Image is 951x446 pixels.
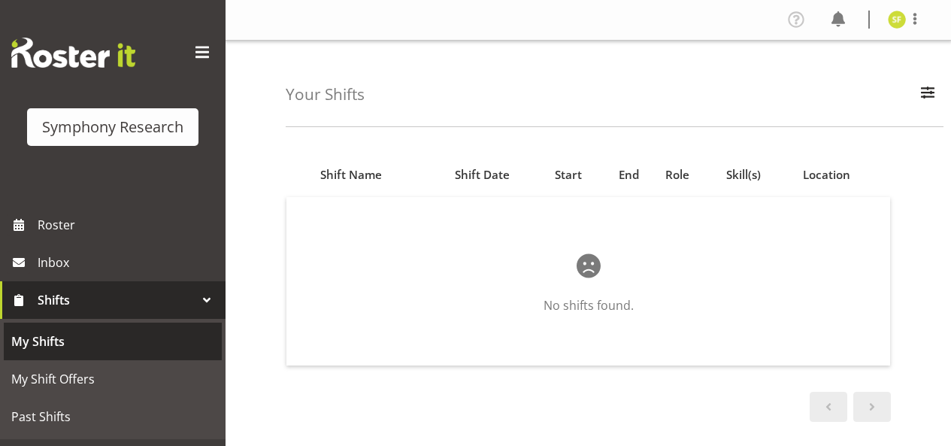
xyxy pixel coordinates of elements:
a: Past Shifts [4,398,222,435]
img: siva-fohe11858.jpg [888,11,906,29]
p: No shifts found. [335,296,842,314]
img: Rosterit website logo [11,38,135,68]
button: Filter Employees [912,78,943,111]
span: Shift Name [320,166,382,184]
div: Symphony Research [42,116,183,138]
span: Start [555,166,582,184]
span: Roster [38,214,218,236]
span: Shifts [38,289,195,311]
span: Inbox [38,251,218,274]
span: Skill(s) [726,166,761,184]
span: My Shifts [11,330,214,353]
h4: Your Shifts [286,86,365,103]
span: My Shift Offers [11,368,214,390]
span: Past Shifts [11,405,214,428]
span: End [619,166,639,184]
span: Location [803,166,850,184]
span: Shift Date [455,166,510,184]
a: My Shift Offers [4,360,222,398]
span: Role [665,166,689,184]
a: My Shifts [4,323,222,360]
